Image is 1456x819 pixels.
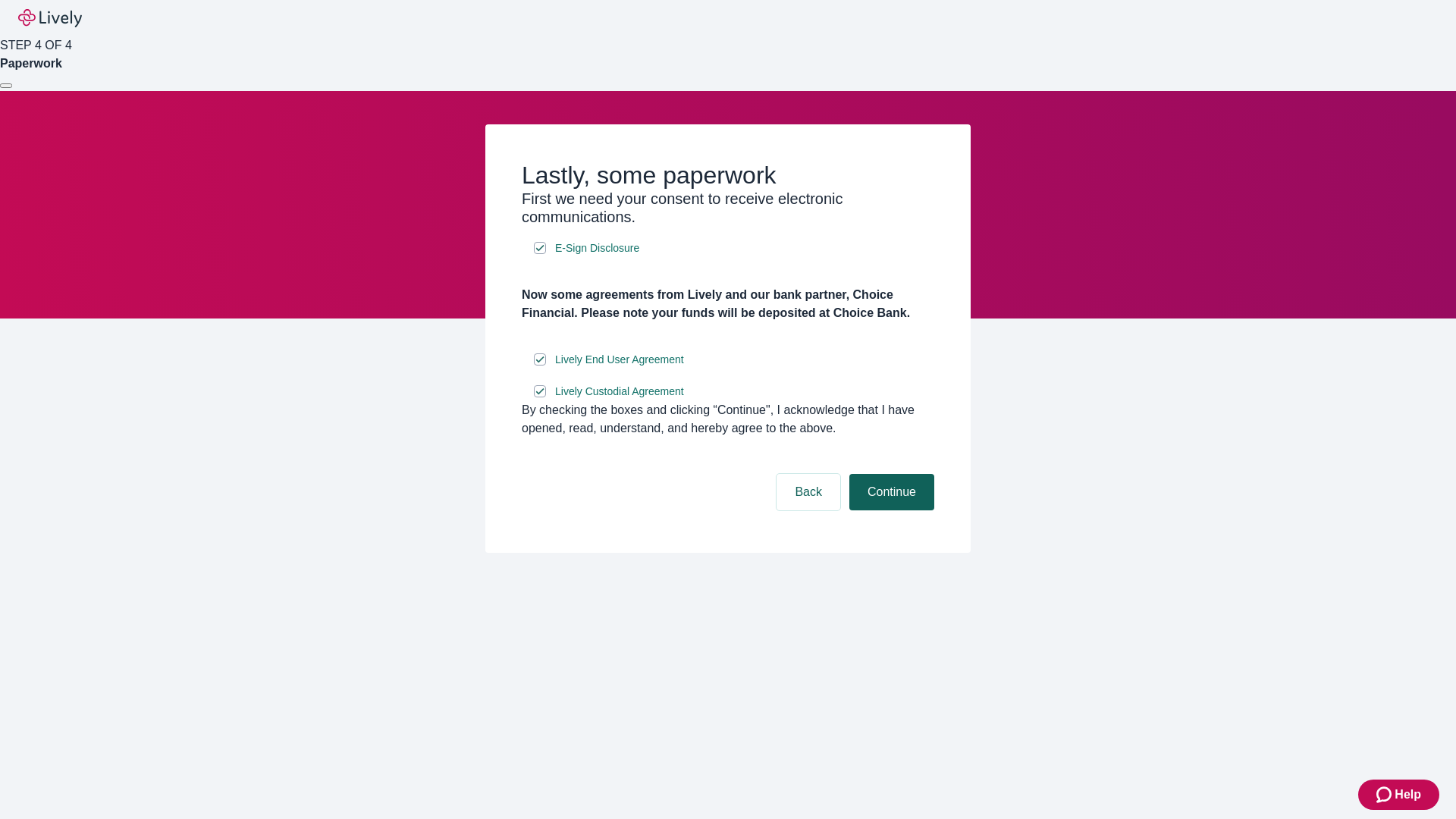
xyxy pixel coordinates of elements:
span: Help [1395,786,1421,804]
div: By checking the boxes and clicking “Continue", I acknowledge that I have opened, read, understand... [522,401,934,438]
span: Lively End User Agreement [555,352,684,368]
a: e-sign disclosure document [552,350,687,369]
h3: First we need your consent to receive electronic communications. [522,190,934,226]
h4: Now some agreements from Lively and our bank partner, Choice Financial. Please note your funds wi... [522,286,934,322]
span: Lively Custodial Agreement [555,384,684,400]
button: Back [777,474,840,510]
span: E-Sign Disclosure [555,240,639,256]
a: e-sign disclosure document [552,382,687,401]
h2: Lastly, some paperwork [522,161,934,190]
svg: Zendesk support icon [1376,786,1395,804]
img: Lively [18,9,82,27]
button: Zendesk support iconHelp [1358,780,1439,810]
button: Continue [849,474,934,510]
a: e-sign disclosure document [552,239,642,258]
